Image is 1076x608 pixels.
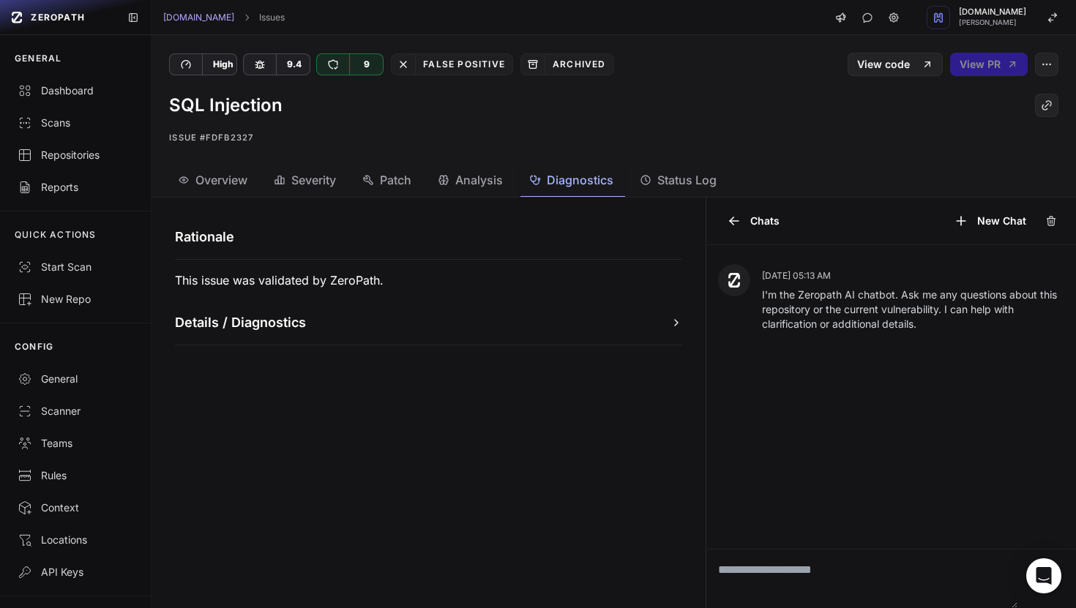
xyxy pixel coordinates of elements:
[18,83,133,98] div: Dashboard
[169,129,1058,146] p: Issue #fdfb2327
[762,270,1064,282] p: [DATE] 05:13 AM
[455,171,503,189] span: Analysis
[15,53,61,64] p: GENERAL
[415,54,512,75] div: False Positive
[276,54,312,75] div: 9.4
[545,54,613,75] div: Archived
[175,312,306,333] h1: Details / Diagnostics
[1026,558,1061,593] div: Open Intercom Messenger
[18,404,133,419] div: Scanner
[945,209,1035,233] button: New Chat
[18,436,133,451] div: Teams
[959,19,1026,26] span: [PERSON_NAME]
[15,341,53,353] p: CONFIG
[15,229,97,241] p: QUICK ACTIONS
[950,53,1028,76] button: View PR
[195,171,247,189] span: Overview
[18,148,133,162] div: Repositories
[18,116,133,130] div: Scans
[718,209,788,233] button: Chats
[163,12,285,23] nav: breadcrumb
[657,171,717,189] span: Status Log
[175,271,682,289] p: This issue was validated by ZeroPath.
[547,171,613,189] span: Diagnostics
[18,260,133,274] div: Start Scan
[291,171,336,189] span: Severity
[169,94,283,117] h1: SQL Injection
[259,12,285,23] a: Issues
[163,12,234,23] a: [DOMAIN_NAME]
[727,273,741,288] img: Zeropath AI
[18,500,133,515] div: Context
[848,53,943,76] a: View code
[349,54,383,75] div: 9
[18,180,133,195] div: Reports
[242,12,252,23] svg: chevron right,
[18,292,133,307] div: New Repo
[175,227,234,247] h1: Rationale
[202,54,244,75] div: High
[762,288,1064,331] p: I'm the Zeropath AI chatbot. Ask me any questions about this repository or the current vulnerabil...
[380,171,411,189] span: Patch
[175,312,682,333] button: Details / Diagnostics
[31,12,85,23] span: ZEROPATH
[18,533,133,547] div: Locations
[959,8,1026,16] span: [DOMAIN_NAME]
[18,565,133,579] div: API Keys
[18,468,133,483] div: Rules
[6,6,116,29] a: ZEROPATH
[18,372,133,386] div: General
